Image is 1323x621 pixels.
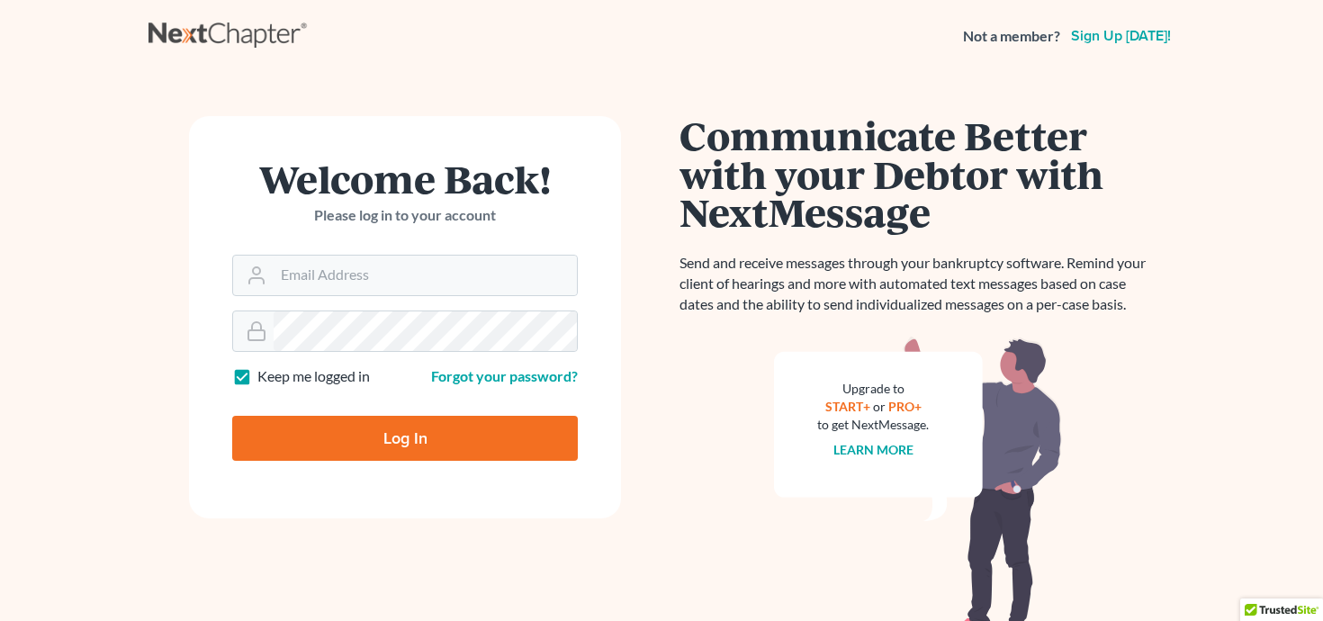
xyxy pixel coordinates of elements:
[679,116,1156,231] h1: Communicate Better with your Debtor with NextMessage
[1067,29,1174,43] a: Sign up [DATE]!
[232,205,578,226] p: Please log in to your account
[817,416,929,434] div: to get NextMessage.
[232,159,578,198] h1: Welcome Back!
[833,442,913,457] a: Learn more
[817,380,929,398] div: Upgrade to
[679,253,1156,315] p: Send and receive messages through your bankruptcy software. Remind your client of hearings and mo...
[232,416,578,461] input: Log In
[963,26,1060,47] strong: Not a member?
[873,399,886,414] span: or
[825,399,870,414] a: START+
[888,399,922,414] a: PRO+
[431,367,578,384] a: Forgot your password?
[274,256,577,295] input: Email Address
[257,366,370,387] label: Keep me logged in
